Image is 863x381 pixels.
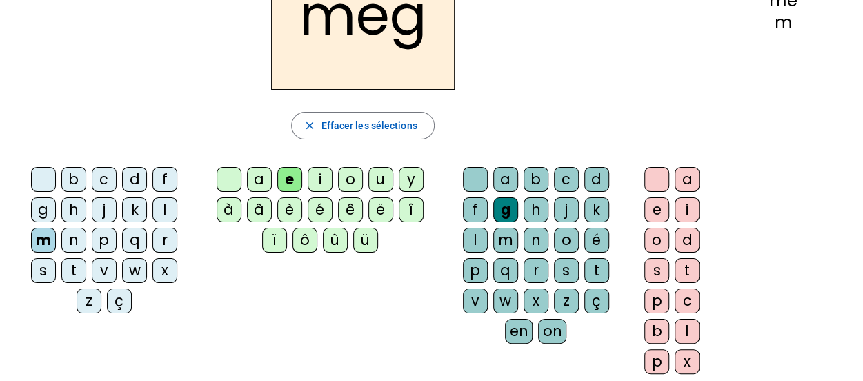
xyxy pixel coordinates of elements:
div: z [554,289,579,313]
div: n [61,228,86,253]
div: ô [292,228,317,253]
div: a [675,167,700,192]
div: w [122,258,147,283]
div: e [644,197,669,222]
div: ë [368,197,393,222]
div: k [122,197,147,222]
div: l [463,228,488,253]
div: o [338,167,363,192]
div: i [308,167,333,192]
div: ï [262,228,287,253]
button: Effacer les sélections [291,112,434,139]
div: é [308,197,333,222]
div: t [61,258,86,283]
div: x [675,349,700,374]
div: l [675,319,700,344]
div: p [644,289,669,313]
div: v [463,289,488,313]
div: p [92,228,117,253]
div: m [726,14,841,31]
div: d [584,167,609,192]
div: û [323,228,348,253]
div: x [152,258,177,283]
div: y [399,167,424,192]
div: r [152,228,177,253]
div: t [675,258,700,283]
div: c [92,167,117,192]
div: ü [353,228,378,253]
div: e [277,167,302,192]
div: o [554,228,579,253]
div: w [493,289,518,313]
div: h [61,197,86,222]
div: ê [338,197,363,222]
div: k [584,197,609,222]
div: g [31,197,56,222]
div: à [217,197,241,222]
div: î [399,197,424,222]
div: d [122,167,147,192]
div: b [524,167,548,192]
div: v [92,258,117,283]
div: a [493,167,518,192]
div: p [463,258,488,283]
div: z [77,289,101,313]
div: â [247,197,272,222]
div: s [554,258,579,283]
div: è [277,197,302,222]
div: o [644,228,669,253]
div: q [122,228,147,253]
div: h [524,197,548,222]
div: u [368,167,393,192]
div: q [493,258,518,283]
div: f [463,197,488,222]
div: s [644,258,669,283]
div: a [247,167,272,192]
div: c [675,289,700,313]
span: Effacer les sélections [321,117,417,134]
div: m [493,228,518,253]
div: p [644,349,669,374]
div: d [675,228,700,253]
div: r [524,258,548,283]
div: t [584,258,609,283]
div: b [644,319,669,344]
mat-icon: close [303,119,315,132]
div: m [31,228,56,253]
div: f [152,167,177,192]
div: é [584,228,609,253]
div: c [554,167,579,192]
div: on [538,319,566,344]
div: g [493,197,518,222]
div: x [524,289,548,313]
div: ç [584,289,609,313]
div: n [524,228,548,253]
div: l [152,197,177,222]
div: en [505,319,533,344]
div: b [61,167,86,192]
div: i [675,197,700,222]
div: j [92,197,117,222]
div: s [31,258,56,283]
div: j [554,197,579,222]
div: ç [107,289,132,313]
